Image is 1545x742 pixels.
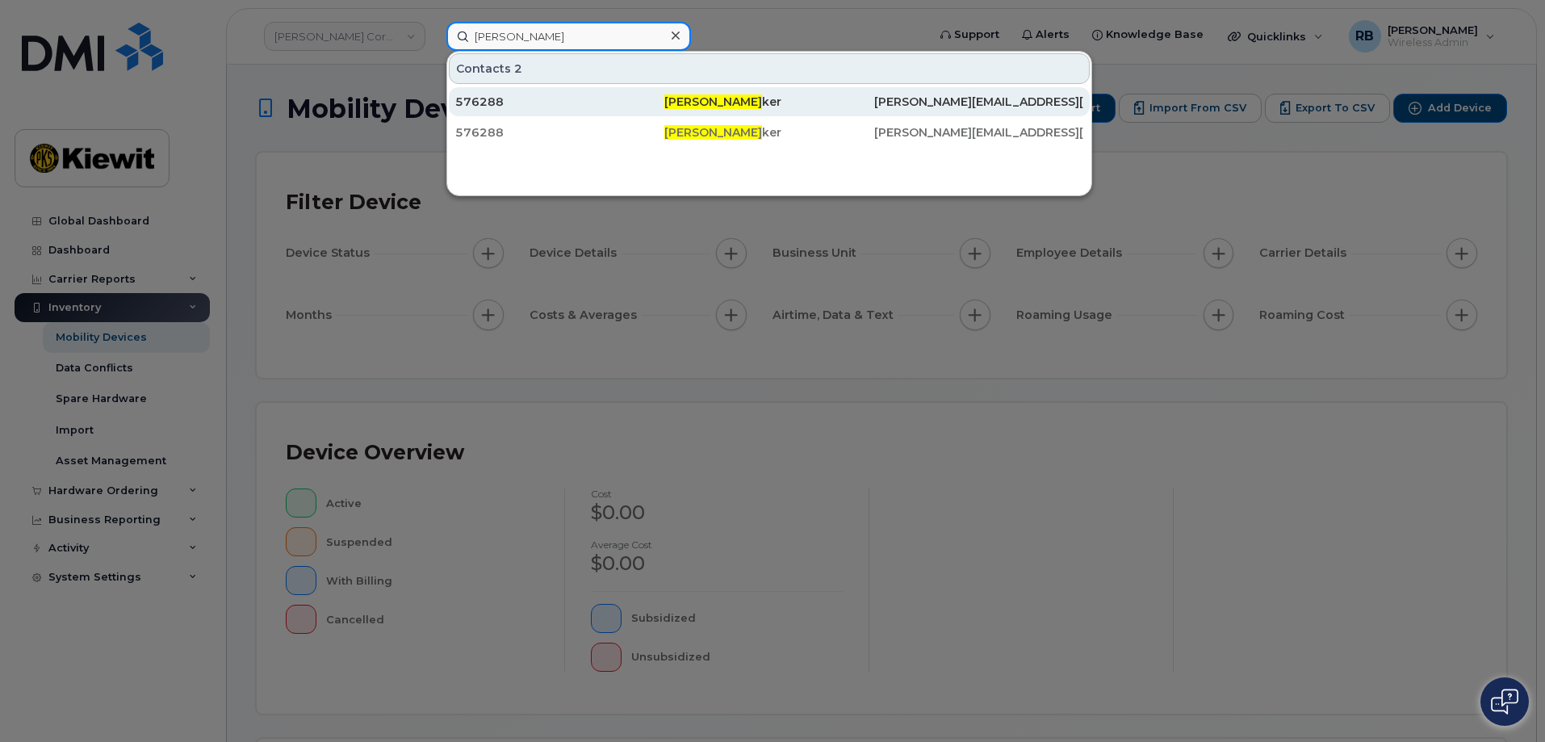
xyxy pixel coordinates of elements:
[664,125,762,140] span: [PERSON_NAME]
[449,118,1090,147] a: 576288[PERSON_NAME]ker[PERSON_NAME][EMAIL_ADDRESS][PERSON_NAME][PERSON_NAME][DOMAIN_NAME]
[1491,689,1518,715] img: Open chat
[664,124,873,140] div: ker
[664,94,873,110] div: ker
[455,124,664,140] div: 576288
[874,124,1083,140] div: [PERSON_NAME][EMAIL_ADDRESS][PERSON_NAME][PERSON_NAME][DOMAIN_NAME]
[455,94,664,110] div: 576288
[874,94,1083,110] div: [PERSON_NAME][EMAIL_ADDRESS][PERSON_NAME][PERSON_NAME][DOMAIN_NAME]
[449,87,1090,116] a: 576288[PERSON_NAME]ker[PERSON_NAME][EMAIL_ADDRESS][PERSON_NAME][PERSON_NAME][DOMAIN_NAME]
[514,61,522,77] span: 2
[664,94,762,109] span: [PERSON_NAME]
[449,53,1090,84] div: Contacts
